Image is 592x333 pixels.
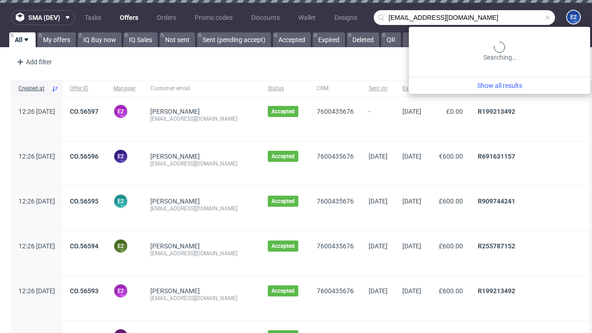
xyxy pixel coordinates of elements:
a: Designs [329,10,363,25]
span: [DATE] [402,197,421,205]
span: sma (dev) [28,14,60,21]
a: Offers [114,10,144,25]
figcaption: e2 [114,240,127,253]
span: [DATE] [402,108,421,115]
a: Sent (pending accept) [197,32,271,47]
span: CRM [317,85,354,92]
span: [DATE] [369,242,388,250]
div: [EMAIL_ADDRESS][DOMAIN_NAME] [150,295,253,302]
span: Offer ID [70,85,99,92]
a: Accepted [273,32,311,47]
a: Orders [151,10,182,25]
a: Promo codes [189,10,238,25]
a: 7600435676 [317,242,354,250]
span: [DATE] [369,287,388,295]
a: R199213492 [478,108,515,115]
a: 7600435676 [317,287,354,295]
a: CO.56595 [70,197,99,205]
a: [PERSON_NAME] [150,153,200,160]
a: R199213492 [478,287,515,295]
span: £600.00 [439,287,463,295]
div: [EMAIL_ADDRESS][DOMAIN_NAME] [150,115,253,123]
span: Customer email [150,85,253,92]
figcaption: e2 [114,105,127,118]
span: [DATE] [402,153,421,160]
span: 12:26 [DATE] [18,197,55,205]
a: 7600435676 [317,108,354,115]
a: CO.56597 [70,108,99,115]
a: IQ Buy now [78,32,122,47]
a: CO.56593 [70,287,99,295]
span: [DATE] [402,287,421,295]
span: 12:26 [DATE] [18,242,55,250]
a: R691631157 [478,153,515,160]
div: Searching… [413,42,586,62]
a: IQ Sales [123,32,158,47]
a: 7600435676 [317,197,354,205]
a: 7600435676 [317,153,354,160]
span: Accepted [271,108,295,115]
span: Manager [113,85,136,92]
a: Users [370,10,397,25]
span: [DATE] [402,242,421,250]
a: [PERSON_NAME] [150,242,200,250]
span: 12:26 [DATE] [18,153,55,160]
button: sma (dev) [11,10,75,25]
figcaption: e2 [114,195,127,208]
figcaption: e2 [114,284,127,297]
span: Accepted [271,287,295,295]
div: [EMAIL_ADDRESS][DOMAIN_NAME] [150,250,253,257]
a: Discounts [246,10,285,25]
span: Expires [402,85,421,92]
span: Accepted [271,153,295,160]
figcaption: e2 [114,150,127,163]
span: Status [268,85,302,92]
a: [PERSON_NAME] [150,197,200,205]
span: Created at [18,85,48,92]
span: 12:26 [DATE] [18,287,55,295]
a: My offers [37,32,76,47]
span: 12:26 [DATE] [18,108,55,115]
a: [PERSON_NAME] [150,287,200,295]
figcaption: e2 [567,11,580,24]
span: Sent on [369,85,388,92]
span: £600.00 [439,242,463,250]
a: CO.56596 [70,153,99,160]
a: Not sent [160,32,195,47]
a: QR [381,32,401,47]
a: Expired [313,32,345,47]
span: €600.00 [439,153,463,160]
a: Tasks [79,10,107,25]
a: Deleted [347,32,379,47]
a: [PERSON_NAME] [150,108,200,115]
a: Show all results [413,81,586,90]
span: [DATE] [369,197,388,205]
a: CO.56594 [70,242,99,250]
div: Add filter [13,55,54,69]
div: [EMAIL_ADDRESS][DOMAIN_NAME] [150,160,253,167]
span: Accepted [271,197,295,205]
span: [DATE] [369,153,388,160]
a: R909744241 [478,197,515,205]
a: All [9,32,36,47]
span: Accepted [271,242,295,250]
span: £600.00 [439,197,463,205]
span: - [369,108,388,130]
span: £0.00 [446,108,463,115]
a: R255787152 [478,242,515,250]
a: Wallet [293,10,321,25]
div: [EMAIL_ADDRESS][DOMAIN_NAME] [150,205,253,212]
